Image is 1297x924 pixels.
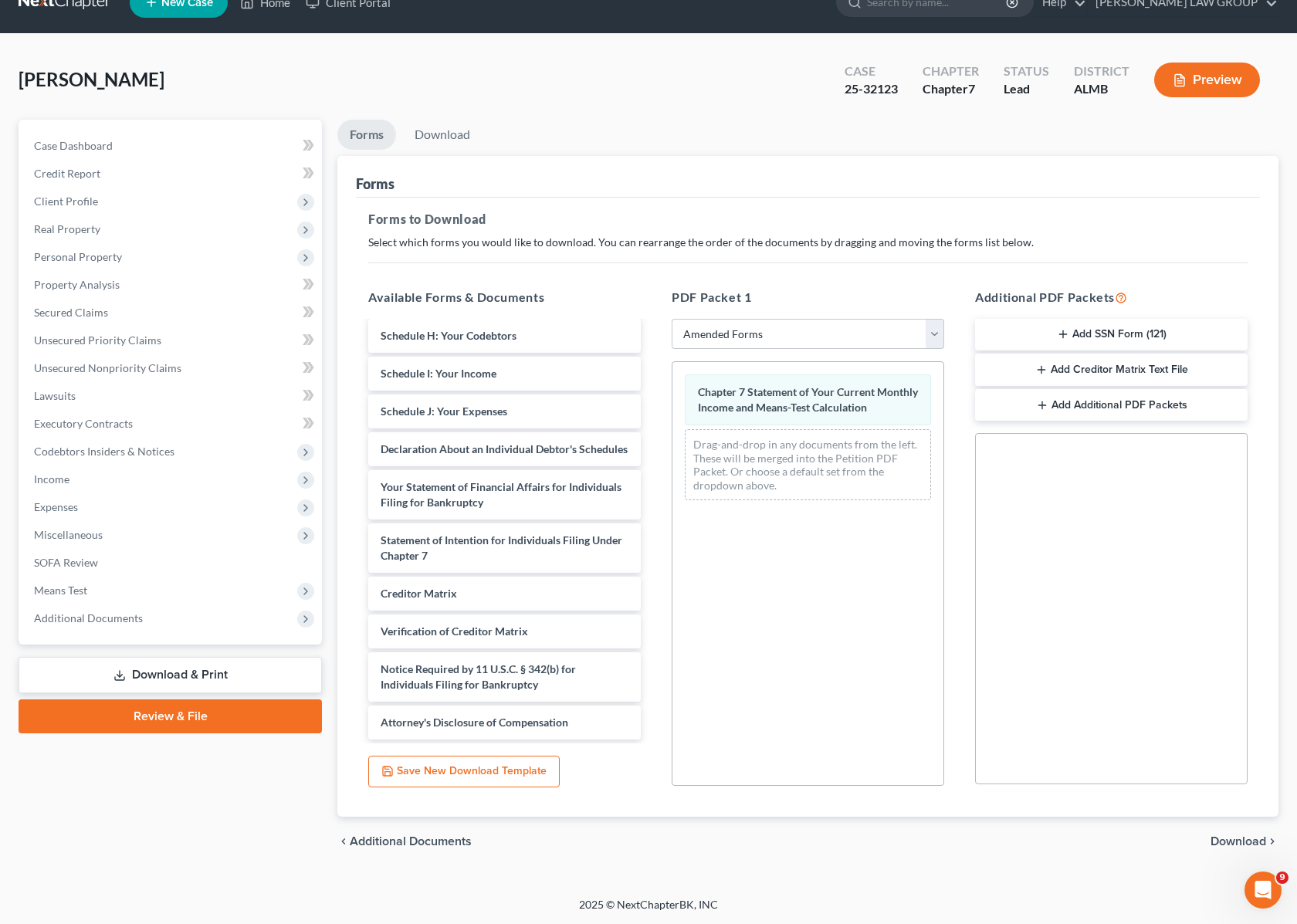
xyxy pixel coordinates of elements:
button: Download chevron_right [1211,835,1278,848]
span: Additional Documents [350,835,472,848]
a: Unsecured Nonpriority Claims [22,354,322,382]
a: Unsecured Priority Claims [22,327,322,354]
span: Schedule J: Your Expenses [381,404,507,418]
span: Attorney's Disclosure of Compensation [381,716,568,729]
span: Download [1211,835,1266,848]
a: Forms [337,120,396,150]
span: Case Dashboard [34,139,113,152]
div: Lead [1004,80,1049,98]
div: Chapter [923,80,979,98]
div: Case [845,63,898,80]
iframe: Intercom live chat [1245,872,1282,909]
div: Chapter [923,63,979,80]
a: SOFA Review [22,549,322,577]
span: Codebtors Insiders & Notices [34,445,174,458]
i: chevron_left [337,835,350,848]
span: Additional Documents [34,611,143,624]
span: Unsecured Nonpriority Claims [34,361,181,374]
span: Unsecured Priority Claims [34,333,161,347]
a: Executory Contracts [22,410,322,438]
span: Credit Report [34,167,100,180]
i: chevron_right [1266,835,1278,848]
div: 25-32123 [845,80,898,98]
a: Credit Report [22,160,322,188]
a: Review & File [19,699,322,733]
a: Download & Print [19,657,322,693]
div: ALMB [1074,80,1129,98]
span: Miscellaneous [34,528,103,541]
p: Select which forms you would like to download. You can rearrange the order of the documents by dr... [368,235,1248,250]
span: Client Profile [34,195,98,208]
h5: Additional PDF Packets [975,288,1248,306]
span: Verification of Creditor Matrix [381,624,528,638]
button: Preview [1154,63,1260,97]
div: Drag-and-drop in any documents from the left. These will be merged into the Petition PDF Packet. ... [685,429,931,500]
span: Schedule I: Your Income [381,367,496,380]
span: Your Statement of Financial Affairs for Individuals Filing for Bankruptcy [381,480,621,509]
span: Schedule H: Your Codebtors [381,329,516,342]
h5: PDF Packet 1 [672,288,944,306]
span: Property Analysis [34,278,120,291]
span: Real Property [34,222,100,235]
button: Add SSN Form (121) [975,319,1248,351]
span: Declaration About an Individual Debtor's Schedules [381,442,628,455]
button: Add Additional PDF Packets [975,389,1248,421]
a: Secured Claims [22,299,322,327]
span: 7 [968,81,975,96]
div: Status [1004,63,1049,80]
span: Creditor Matrix [381,587,457,600]
h5: Available Forms & Documents [368,288,641,306]
span: Means Test [34,584,87,597]
span: Lawsuits [34,389,76,402]
a: Download [402,120,483,150]
span: Statement of Intention for Individuals Filing Under Chapter 7 [381,533,622,562]
div: Forms [356,174,395,193]
span: [PERSON_NAME] [19,68,164,90]
span: Personal Property [34,250,122,263]
div: District [1074,63,1129,80]
a: chevron_left Additional Documents [337,835,472,848]
span: Notice Required by 11 U.S.C. § 342(b) for Individuals Filing for Bankruptcy [381,662,576,691]
button: Add Creditor Matrix Text File [975,354,1248,386]
span: Secured Claims [34,306,108,319]
span: Executory Contracts [34,417,133,430]
span: Expenses [34,500,78,513]
h5: Forms to Download [368,210,1248,228]
button: Save New Download Template [368,756,560,788]
a: Lawsuits [22,382,322,410]
span: Income [34,472,69,486]
a: Property Analysis [22,271,322,299]
span: SOFA Review [34,556,98,569]
a: Case Dashboard [22,132,322,160]
span: 9 [1276,872,1289,884]
span: Chapter 7 Statement of Your Current Monthly Income and Means-Test Calculation [698,385,918,414]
